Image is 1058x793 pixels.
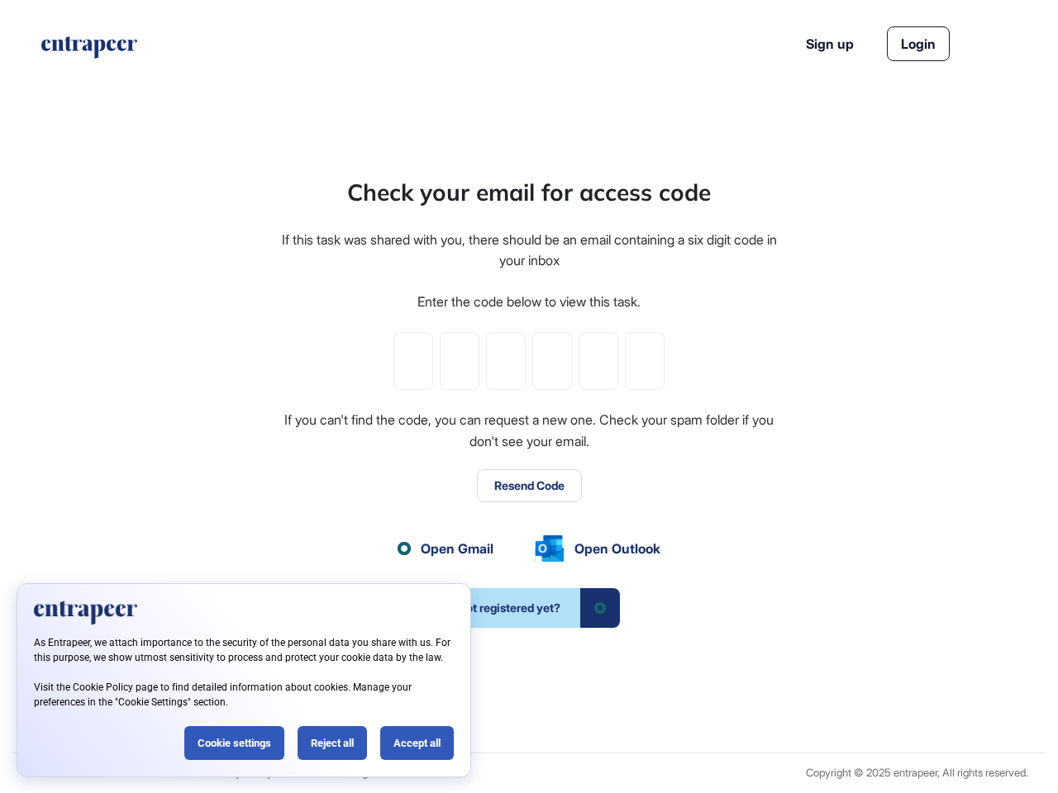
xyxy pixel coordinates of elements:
a: Open Gmail [398,539,493,558]
div: If this task was shared with you, there should be an email containing a six digit code in your inbox [279,230,779,272]
a: Open Outlook [535,535,660,562]
a: Sign up [806,34,854,54]
a: Not registered yet? [438,588,620,628]
div: Copyright © 2025 entrapeer, All rights reserved. [806,767,1028,779]
div: If you can't find the code, you can request a new one. Check your spam folder if you don't see yo... [279,410,779,452]
span: Not registered yet? [438,588,580,628]
span: Open Gmail [421,539,493,558]
div: Check your email for access code [347,175,711,210]
span: Open Outlook [574,539,660,558]
a: entrapeer-logo [40,36,139,64]
button: Resend Code [477,469,582,502]
div: Enter the code below to view this task. [417,292,641,313]
a: Login [887,26,950,61]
